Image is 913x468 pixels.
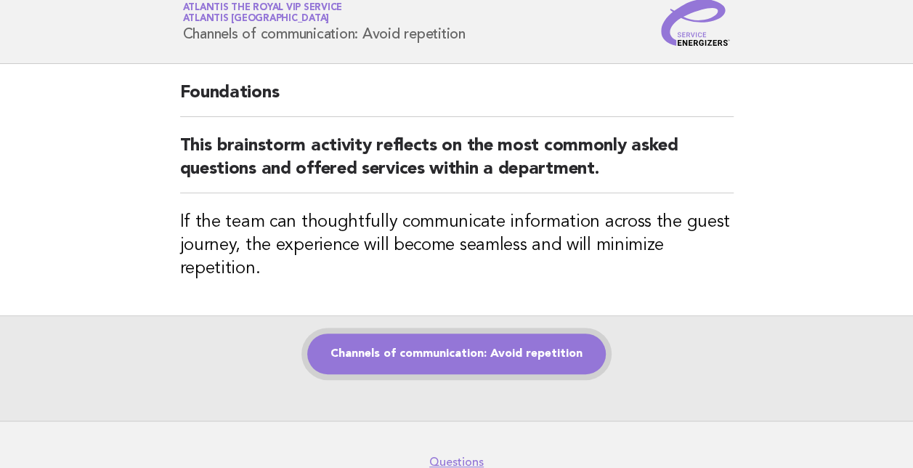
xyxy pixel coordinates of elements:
h2: This brainstorm activity reflects on the most commonly asked questions and offered services withi... [180,134,734,193]
span: Atlantis [GEOGRAPHIC_DATA] [183,15,330,24]
a: Channels of communication: Avoid repetition [307,334,606,374]
h2: Foundations [180,81,734,117]
a: Atlantis the Royal VIP ServiceAtlantis [GEOGRAPHIC_DATA] [183,3,343,23]
h1: Channels of communication: Avoid repetition [183,4,466,41]
h3: If the team can thoughtfully communicate information across the guest journey, the experience wil... [180,211,734,281]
